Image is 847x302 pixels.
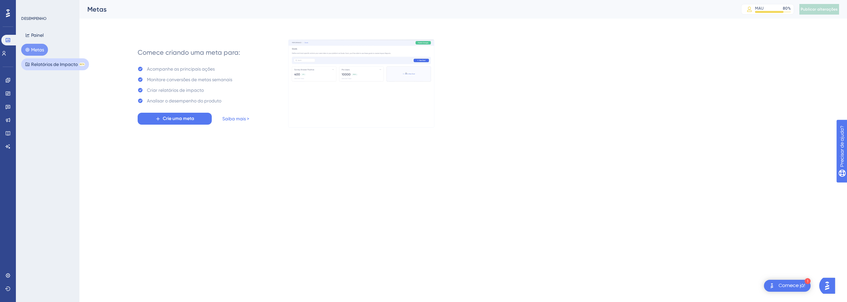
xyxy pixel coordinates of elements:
[21,58,89,70] button: Relatórios de ImpactoBETA
[807,279,809,283] font: 1
[779,283,805,288] font: Comece já!
[222,115,249,123] a: Saiba mais >
[288,39,434,128] img: 4ba7ac607e596fd2f9ec34f7978dce69.gif
[755,6,764,11] font: MAU
[147,88,204,93] font: Criar relatórios de impacto
[138,48,240,56] font: Comece criando uma meta para:
[801,7,838,12] font: Publicar alterações
[768,282,776,290] img: imagem-do-lançador-texto-alternativo
[21,16,47,21] font: DESEMPENHO
[163,116,194,121] font: Crie uma meta
[80,63,84,65] font: BETA
[138,113,212,125] button: Crie uma meta
[31,62,78,67] font: Relatórios de Impacto
[147,77,232,82] font: Monitore conversões de metas semanais
[87,5,107,13] font: Metas
[799,4,839,15] button: Publicar alterações
[819,276,839,296] iframe: Iniciador do Assistente de IA do UserGuiding
[147,66,215,72] font: Acompanhe as principais ações
[21,29,48,41] button: Painel
[16,3,57,8] font: Precisar de ajuda?
[21,44,48,56] button: Metas
[222,116,249,121] font: Saiba mais >
[31,32,44,38] font: Painel
[783,6,788,11] font: 80
[788,6,791,11] font: %
[147,98,221,103] font: Analisar o desempenho do produto
[31,47,44,52] font: Metas
[764,280,811,292] div: Abra a lista de verificação Comece!, módulos restantes: 1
